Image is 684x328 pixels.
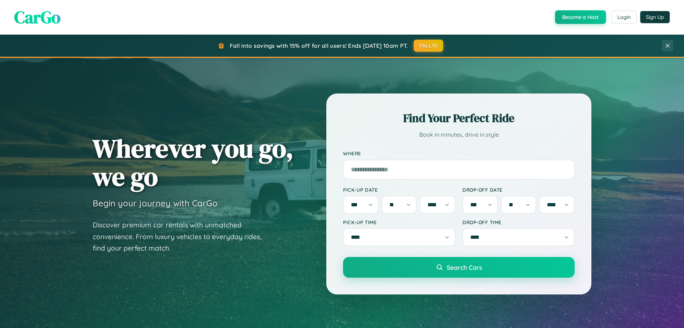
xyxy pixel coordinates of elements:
label: Pick-up Time [343,219,455,225]
button: Sign Up [640,11,670,23]
label: Pick-up Date [343,187,455,193]
h2: Find Your Perfect Ride [343,110,575,126]
span: Fall into savings with 15% off for all users! Ends [DATE] 10am PT. [230,42,408,49]
h1: Wherever you go, we go [93,134,294,191]
p: Book in minutes, drive in style [343,130,575,140]
label: Drop-off Time [462,219,575,225]
span: CarGo [14,5,61,29]
label: Where [343,151,575,157]
button: FALL15 [414,40,444,52]
button: Become a Host [555,10,606,24]
button: Login [611,11,637,24]
span: Search Cars [447,263,482,271]
p: Discover premium car rentals with unmatched convenience. From luxury vehicles to everyday rides, ... [93,219,271,254]
h3: Begin your journey with CarGo [93,198,218,208]
button: Search Cars [343,257,575,278]
label: Drop-off Date [462,187,575,193]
